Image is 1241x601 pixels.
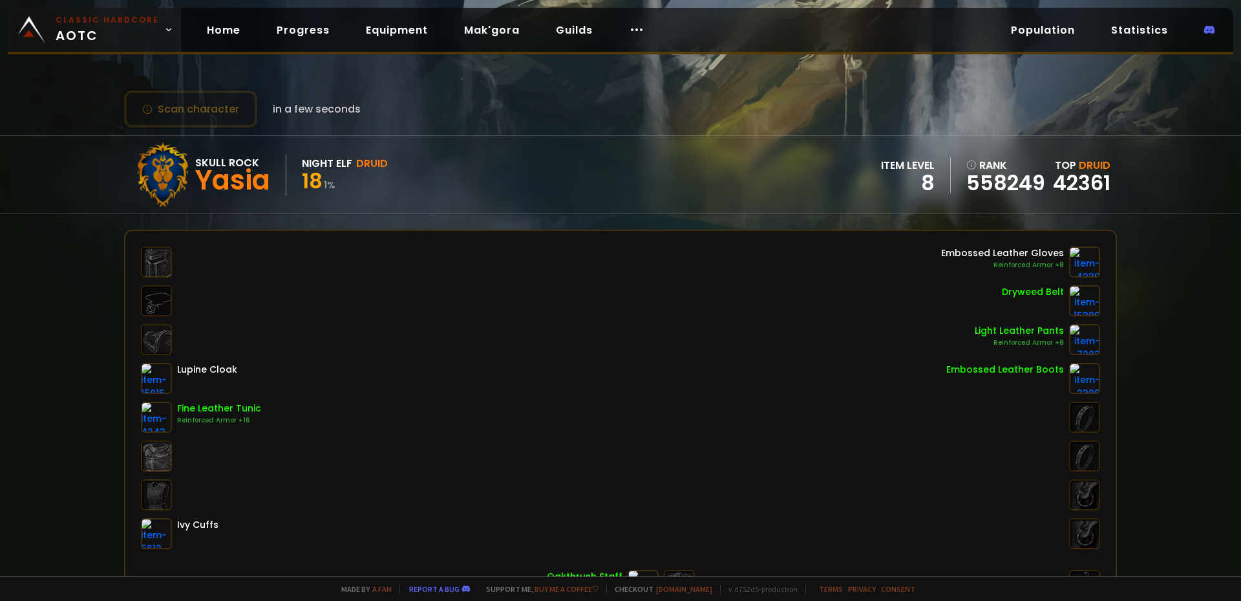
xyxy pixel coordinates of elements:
div: Skull Rock [195,155,270,171]
a: [DOMAIN_NAME] [656,584,712,594]
span: Made by [334,584,392,594]
img: item-15399 [1069,285,1100,316]
a: 42361 [1053,168,1110,197]
span: Druid [1079,158,1110,173]
div: Embossed Leather Gloves [941,246,1064,260]
img: item-15015 [141,363,172,394]
a: Statistics [1101,17,1178,43]
div: Oakthrush Staff [547,570,622,584]
div: Reinforced Armor +8 [975,338,1064,348]
a: Classic HardcoreAOTC [8,8,181,52]
img: item-7282 [1069,324,1100,355]
div: Light Leather Pants [975,324,1064,338]
span: in a few seconds [273,101,361,117]
a: a fan [372,584,392,594]
a: Terms [819,584,843,594]
img: item-5612 [141,518,172,549]
div: Night Elf [302,155,352,171]
span: AOTC [56,14,159,45]
a: Mak'gora [454,17,530,43]
img: item-4243 [141,402,172,433]
div: Dryweed Belt [1002,285,1064,299]
div: 8 [881,173,935,193]
button: Scan character [124,91,257,127]
a: Report a bug [409,584,460,594]
small: Classic Hardcore [56,14,159,26]
span: v. d752d5 - production [720,584,798,594]
span: Support me, [478,584,599,594]
div: Ivy Cuffs [177,518,218,532]
div: Lupine Cloak [177,363,237,377]
a: Buy me a coffee [535,584,599,594]
div: Reinforced Armor +8 [941,260,1064,270]
div: Reinforced Armor +16 [177,415,261,426]
div: Druid [356,155,388,171]
a: Guilds [546,17,603,43]
div: Embossed Leather Boots [946,363,1064,377]
div: Top [1053,157,1110,173]
img: item-2309 [1069,363,1100,394]
a: 558249 [966,173,1045,193]
div: Fine Leather Tunic [177,402,261,415]
img: item-4239 [1069,246,1100,278]
a: Progress [266,17,340,43]
a: Equipment [355,17,438,43]
div: Yasia [195,171,270,190]
a: Population [1001,17,1085,43]
span: 18 [302,166,323,195]
small: 1 % [324,179,335,191]
div: item level [881,157,935,173]
div: rank [966,157,1045,173]
a: Home [196,17,251,43]
span: Checkout [606,584,712,594]
a: Privacy [848,584,876,594]
a: Consent [881,584,915,594]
